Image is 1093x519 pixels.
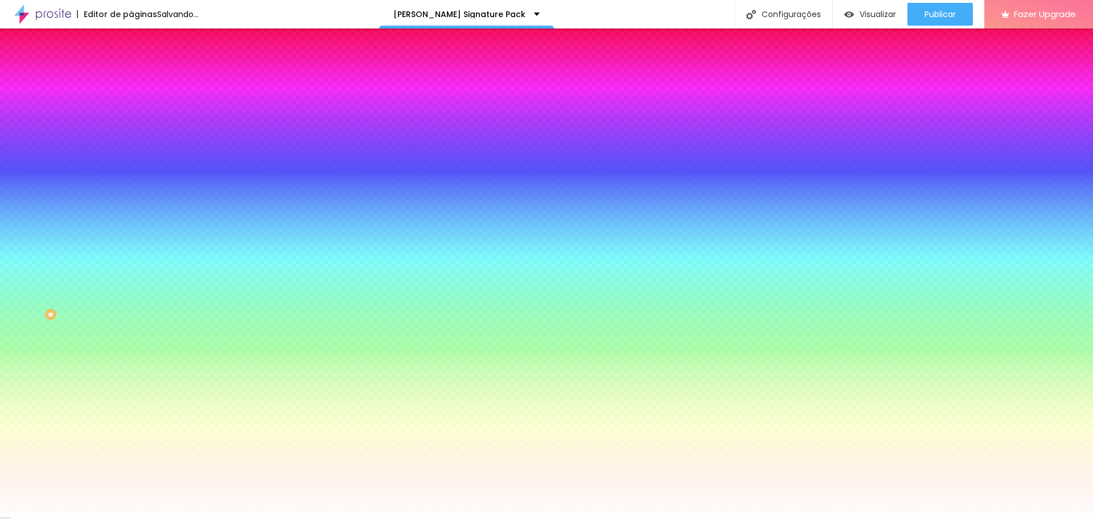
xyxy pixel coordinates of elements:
button: Publicar [907,3,973,26]
span: Visualizar [860,10,896,19]
div: Salvando... [157,10,199,18]
img: Icone [746,10,756,19]
p: [PERSON_NAME] Signature Pack [393,10,525,18]
div: Editor de páginas [77,10,157,18]
span: Fazer Upgrade [1014,9,1076,19]
span: Publicar [924,10,956,19]
button: Visualizar [833,3,907,26]
img: view-1.svg [844,10,854,19]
